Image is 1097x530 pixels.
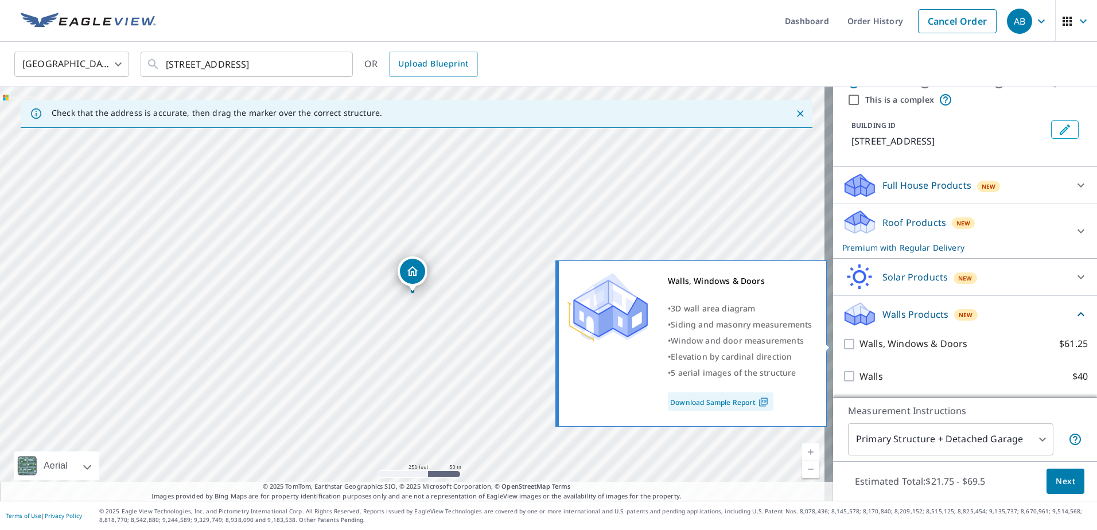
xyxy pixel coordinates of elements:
a: Upload Blueprint [389,52,477,77]
span: New [956,219,971,228]
span: New [958,274,972,283]
p: Check that the address is accurate, then drag the marker over the correct structure. [52,108,382,118]
button: Edit building 1 [1051,120,1079,139]
span: Window and door measurements [671,335,804,346]
span: New [982,182,996,191]
div: Solar ProductsNew [842,263,1088,291]
img: Pdf Icon [756,397,771,407]
label: This is a complex [865,94,934,106]
div: • [668,301,812,317]
a: Download Sample Report [668,392,773,411]
div: [GEOGRAPHIC_DATA] [14,48,129,80]
p: Roof Products [882,216,946,229]
a: OpenStreetMap [501,482,550,490]
p: Measurement Instructions [848,404,1082,418]
span: 3D wall area diagram [671,303,755,314]
div: Aerial [40,451,71,480]
input: Search by address or latitude-longitude [166,48,329,80]
div: • [668,365,812,381]
a: Terms [552,482,571,490]
button: Next [1047,469,1084,494]
div: • [668,333,812,349]
p: Premium with Regular Delivery [842,241,1067,254]
p: $61.25 [1059,337,1088,351]
span: Elevation by cardinal direction [671,351,792,362]
p: Full House Products [882,178,971,192]
div: Primary Structure + Detached Garage [848,423,1053,455]
span: New [959,310,973,319]
a: Cancel Order [918,9,997,33]
div: Walls ProductsNew [842,301,1088,328]
a: Terms of Use [6,512,41,520]
p: Walls Products [882,307,948,321]
p: © 2025 Eagle View Technologies, Inc. and Pictometry International Corp. All Rights Reserved. Repo... [99,507,1091,524]
a: Current Level 17, Zoom Out [802,461,819,478]
img: EV Logo [21,13,156,30]
span: © 2025 TomTom, Earthstar Geographics SIO, © 2025 Microsoft Corporation, © [263,482,571,492]
p: Estimated Total: $21.75 - $69.5 [846,469,995,494]
div: OR [364,52,478,77]
img: Premium [567,273,648,342]
p: Solar Products [882,270,948,284]
p: Walls [859,369,883,384]
button: Close [793,106,808,121]
span: Your report will include the primary structure and a detached garage if one exists. [1068,432,1082,446]
span: Upload Blueprint [398,57,468,71]
div: Dropped pin, building 1, Residential property, 2185 Leeward Ln Hanover Park, IL 60133 [398,256,427,292]
span: 5 aerial images of the structure [671,367,796,378]
p: $40 [1072,369,1088,384]
p: Walls, Windows & Doors [859,337,967,351]
div: • [668,317,812,333]
div: Walls, Windows & Doors [668,273,812,289]
p: [STREET_ADDRESS] [851,134,1047,148]
div: Roof ProductsNewPremium with Regular Delivery [842,209,1088,254]
div: Aerial [14,451,99,480]
p: BUILDING ID [851,120,896,130]
p: | [6,512,82,519]
div: • [668,349,812,365]
span: Siding and masonry measurements [671,319,812,330]
a: Privacy Policy [45,512,82,520]
div: Full House ProductsNew [842,172,1088,199]
span: Next [1056,474,1075,489]
a: Current Level 17, Zoom In [802,443,819,461]
div: AB [1007,9,1032,34]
